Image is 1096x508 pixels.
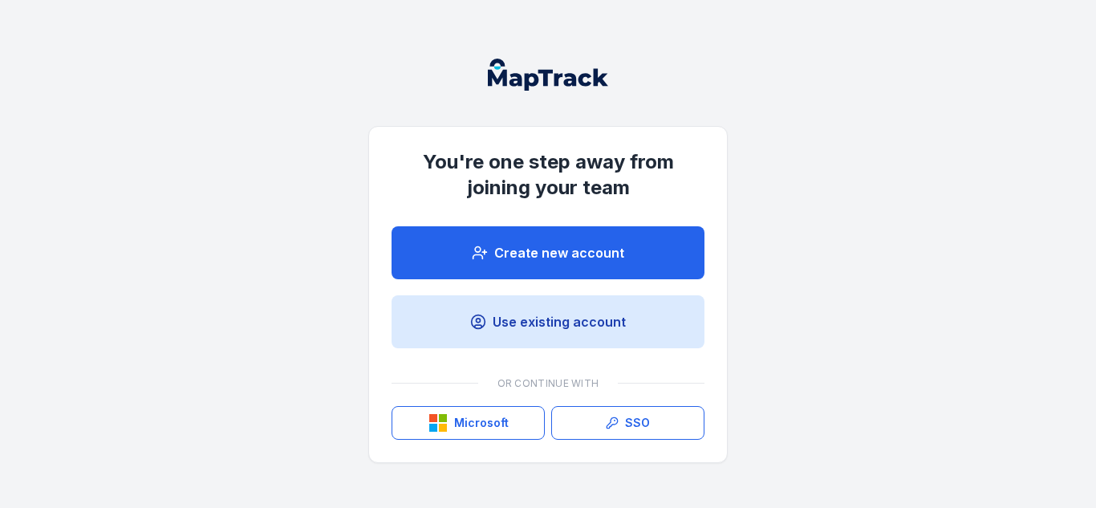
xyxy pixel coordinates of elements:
a: Create new account [392,226,704,279]
button: Microsoft [392,406,545,440]
a: Use existing account [392,295,704,348]
div: Or continue with [392,368,704,400]
a: SSO [551,406,704,440]
h1: You're one step away from joining your team [392,149,704,201]
nav: Global [462,59,634,91]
